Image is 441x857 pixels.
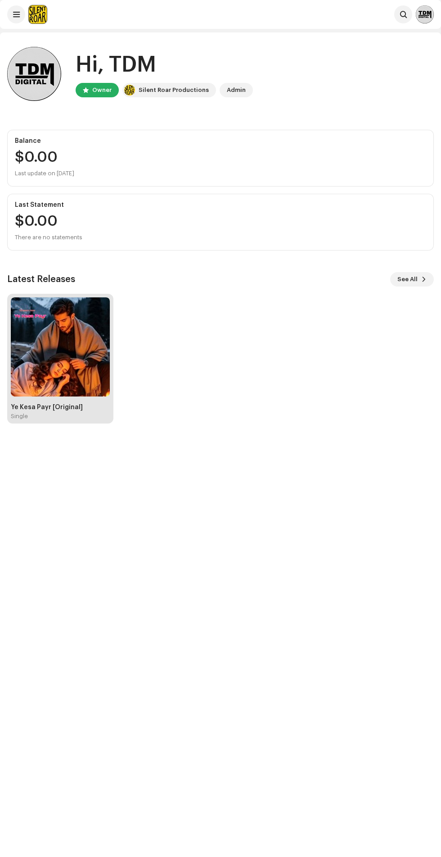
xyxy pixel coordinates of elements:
[7,194,434,251] re-o-card-value: Last Statement
[139,85,209,96] div: Silent Roar Productions
[390,272,434,287] button: See All
[15,168,426,179] div: Last update on [DATE]
[7,272,75,287] h3: Latest Releases
[11,404,110,411] div: Ye Kesa Payr [Original]
[15,232,82,243] div: There are no statements
[7,47,61,101] img: 65031b36-32a7-4a9e-8b9b-71e166af45ed
[11,297,110,397] img: 918290b8-559c-4ba7-9372-38915c52d00d
[124,85,135,96] img: fcfd72e7-8859-4002-b0df-9a7058150634
[92,85,112,96] div: Owner
[7,130,434,187] re-o-card-value: Balance
[11,413,28,420] div: Single
[29,5,47,23] img: fcfd72e7-8859-4002-b0df-9a7058150634
[397,270,418,288] span: See All
[227,85,246,96] div: Admin
[15,137,426,145] div: Balance
[76,50,253,79] div: Hi, TDM
[416,5,434,23] img: 65031b36-32a7-4a9e-8b9b-71e166af45ed
[15,201,426,209] div: Last Statement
